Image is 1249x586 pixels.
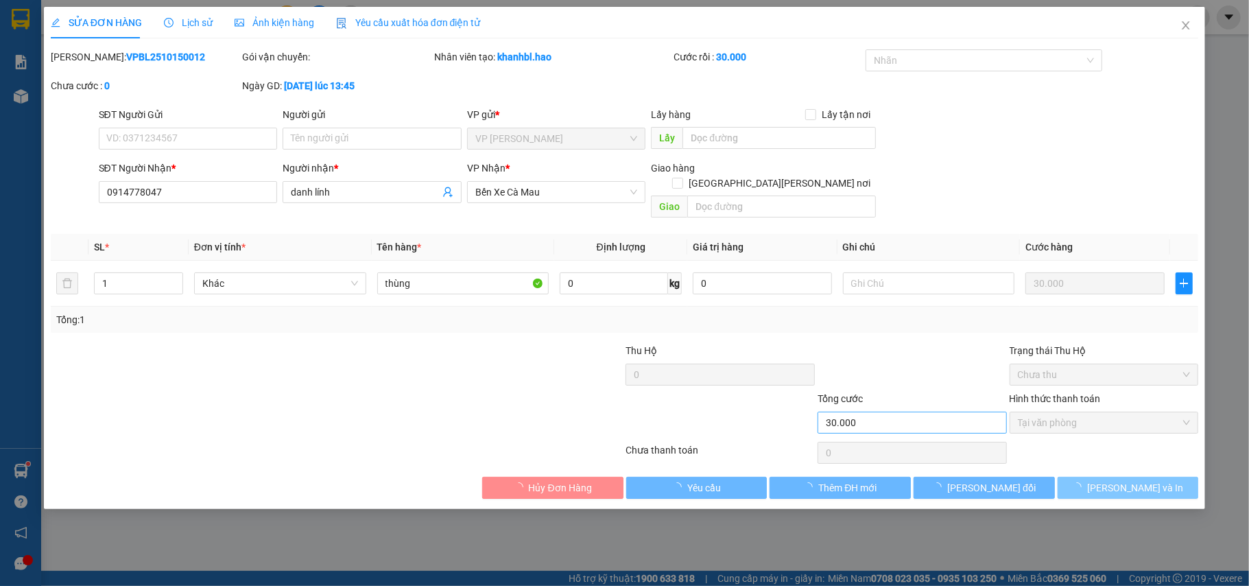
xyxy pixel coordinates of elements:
[56,272,78,294] button: delete
[482,477,623,499] button: Hủy Đơn Hàng
[668,272,682,294] span: kg
[56,312,483,327] div: Tổng: 1
[128,51,573,68] li: Hotline: 02839552959
[837,234,1021,261] th: Ghi chú
[914,477,1055,499] button: [PERSON_NAME] đổi
[467,107,646,122] div: VP gửi
[1176,272,1193,294] button: plus
[51,17,142,28] span: SỬA ĐƠN HÀNG
[687,480,721,495] span: Yêu cầu
[818,480,877,495] span: Thêm ĐH mới
[674,49,863,65] div: Cước rồi :
[1025,272,1164,294] input: 0
[283,161,462,176] div: Người nhận
[283,107,462,122] div: Người gửi
[497,51,551,62] b: khanhbl.hao
[51,78,240,93] div: Chưa cước :
[284,80,355,91] b: [DATE] lúc 13:45
[1167,7,1205,45] button: Close
[434,49,671,65] div: Nhân viên tạo:
[1058,477,1199,499] button: [PERSON_NAME] và In
[687,196,876,218] input: Dọc đường
[51,49,240,65] div: [PERSON_NAME]:
[235,17,314,28] span: Ảnh kiện hàng
[816,107,876,122] span: Lấy tận nơi
[803,482,818,492] span: loading
[51,18,60,27] span: edit
[336,18,347,29] img: icon
[514,482,529,492] span: loading
[682,127,876,149] input: Dọc đường
[17,99,239,122] b: GỬI : VP [PERSON_NAME]
[651,109,691,120] span: Lấy hàng
[683,176,876,191] span: [GEOGRAPHIC_DATA][PERSON_NAME] nơi
[377,272,549,294] input: VD: Bàn, Ghế
[242,78,431,93] div: Ngày GD:
[626,477,768,499] button: Yêu cầu
[626,345,657,356] span: Thu Hộ
[716,51,746,62] b: 30.000
[467,163,505,174] span: VP Nhận
[770,477,911,499] button: Thêm ĐH mới
[128,34,573,51] li: 26 Phó Cơ Điều, Phường 12
[1010,343,1199,358] div: Trạng thái Thu Hộ
[624,443,816,467] div: Chưa thanh toán
[164,18,174,27] span: clock-circle
[94,242,105,253] span: SL
[1010,393,1101,404] label: Hình thức thanh toán
[164,17,213,28] span: Lịch sử
[126,51,205,62] b: VPBL2510150012
[843,272,1015,294] input: Ghi Chú
[1018,412,1191,433] span: Tại văn phòng
[818,393,863,404] span: Tổng cước
[651,163,695,174] span: Giao hàng
[1025,242,1073,253] span: Cước hàng
[651,196,687,218] span: Giao
[242,49,431,65] div: Gói vận chuyển:
[475,128,638,149] span: VP Bạc Liêu
[947,480,1036,495] span: [PERSON_NAME] đổi
[475,182,638,202] span: Bến Xe Cà Mau
[932,482,947,492] span: loading
[1087,480,1183,495] span: [PERSON_NAME] và In
[202,273,358,294] span: Khác
[1018,364,1191,385] span: Chưa thu
[1180,20,1191,31] span: close
[235,18,244,27] span: picture
[651,127,682,149] span: Lấy
[597,242,645,253] span: Định lượng
[194,242,246,253] span: Đơn vị tính
[529,480,592,495] span: Hủy Đơn Hàng
[1176,278,1193,289] span: plus
[336,17,481,28] span: Yêu cầu xuất hóa đơn điện tử
[377,242,422,253] span: Tên hàng
[693,242,744,253] span: Giá trị hàng
[99,161,278,176] div: SĐT Người Nhận
[672,482,687,492] span: loading
[104,80,110,91] b: 0
[442,187,453,198] span: user-add
[99,107,278,122] div: SĐT Người Gửi
[1072,482,1087,492] span: loading
[17,17,86,86] img: logo.jpg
